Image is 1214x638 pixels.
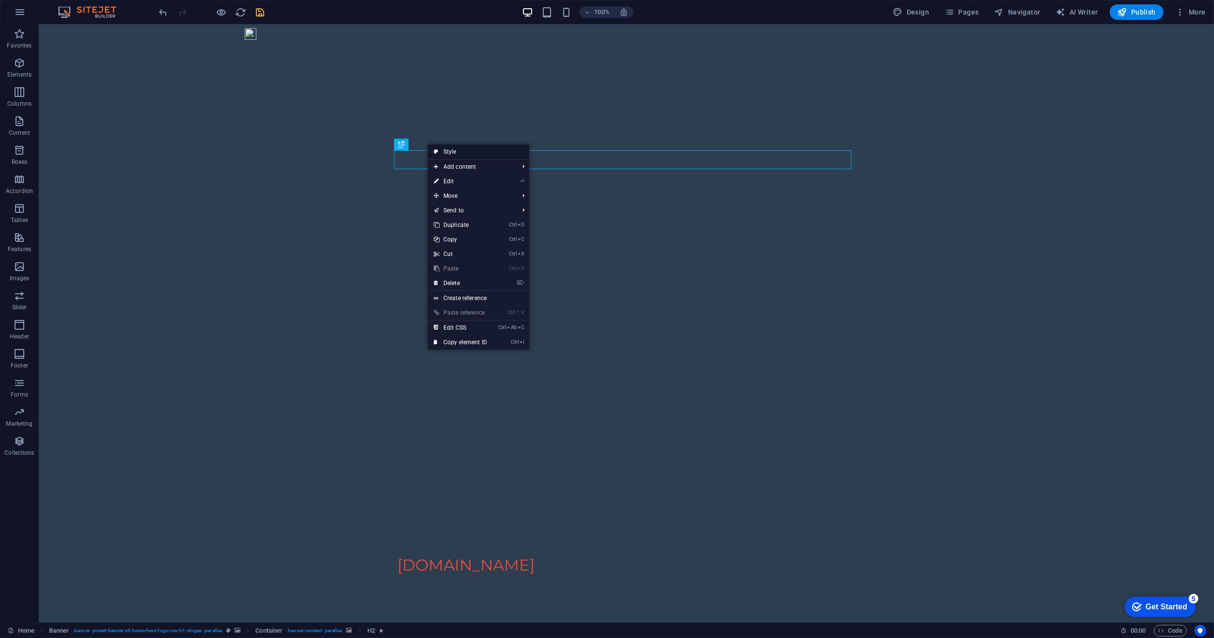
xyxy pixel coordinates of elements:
span: : [1137,627,1139,634]
button: reload [235,6,247,18]
button: save [254,6,266,18]
h6: Session time [1120,625,1146,637]
i: I [520,339,524,345]
p: Tables [11,216,28,224]
span: Navigator [994,7,1041,17]
nav: breadcrumb [49,625,384,637]
button: Pages [941,4,982,20]
i: Ctrl [509,236,517,242]
a: Click to cancel selection. Double-click to open Pages [8,625,34,637]
i: On resize automatically adjust zoom level to fit chosen device. [619,8,628,16]
i: ⇧ [516,309,520,316]
button: Publish [1110,4,1164,20]
span: More [1175,7,1206,17]
p: Images [10,274,30,282]
p: Collections [4,449,34,457]
span: Publish [1118,7,1156,17]
i: Save (Ctrl+S) [255,7,266,18]
p: Boxes [12,158,28,166]
span: Click to select. Double-click to edit [367,625,375,637]
button: AI Writer [1052,4,1102,20]
p: Columns [7,100,32,108]
i: Element contains an animation [379,628,383,633]
button: Design [889,4,933,20]
button: undo [158,6,169,18]
span: Add content [428,159,515,174]
span: Click to select. Double-click to edit [49,625,69,637]
a: CtrlDDuplicate [428,218,493,232]
i: This element is a customizable preset [226,628,231,633]
p: Accordion [6,187,33,195]
p: Header [10,333,29,340]
p: Favorites [7,42,32,49]
a: Send to [428,203,515,218]
span: . banner-content .parallax [286,625,342,637]
span: Pages [945,7,978,17]
button: More [1171,4,1210,20]
div: Get Started 5 items remaining, 0% complete [8,5,79,25]
button: Navigator [991,4,1044,20]
a: CtrlXCut [428,247,493,261]
span: 00 00 [1131,625,1146,637]
a: ⏎Edit [428,174,493,189]
a: CtrlCCopy [428,232,493,247]
p: Slider [12,303,27,311]
p: Forms [11,391,28,399]
i: This element contains a background [347,628,352,633]
a: Style [428,144,529,159]
span: Code [1158,625,1182,637]
div: Design (Ctrl+Alt+Y) [889,4,933,20]
i: D [518,222,524,228]
div: 5 [72,2,81,12]
i: Ctrl [499,324,506,331]
i: Ctrl [509,265,517,271]
a: ⌦Delete [428,276,493,290]
i: Ctrl [511,339,519,345]
p: Footer [11,362,28,369]
i: V [518,265,524,271]
i: Alt [507,324,517,331]
span: AI Writer [1056,7,1098,17]
p: Features [8,245,31,253]
i: Undo: Edit headline (Ctrl+Z) [158,7,169,18]
a: CtrlAltCEdit CSS [428,320,493,335]
p: Content [9,129,30,137]
i: Ctrl [507,309,515,316]
i: ⏎ [520,178,524,184]
i: Reload page [236,7,247,18]
i: C [518,324,524,331]
i: This element contains a background [235,628,240,633]
i: ⌦ [517,280,524,286]
button: 100% [580,6,614,18]
div: Get Started [29,11,70,19]
span: Click to select. Double-click to edit [255,625,283,637]
span: Move [428,189,515,203]
i: V [521,309,524,316]
i: X [518,251,524,257]
span: . banner .preset-banner-v3-home-hero-logo-nav-h1-slogan .parallax [73,625,222,637]
a: CtrlVPaste [428,261,493,276]
a: CtrlICopy element ID [428,335,493,350]
img: Editor Logo [56,6,128,18]
button: Click here to leave preview mode and continue editing [216,6,227,18]
i: Ctrl [509,222,517,228]
p: Elements [7,71,32,79]
i: Ctrl [509,251,517,257]
button: Code [1154,625,1187,637]
h6: 100% [594,6,610,18]
span: Design [893,7,930,17]
button: Usercentrics [1195,625,1206,637]
p: Marketing [6,420,32,428]
a: Ctrl⇧VPaste reference [428,305,493,320]
i: C [518,236,524,242]
a: Create reference [428,291,529,305]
